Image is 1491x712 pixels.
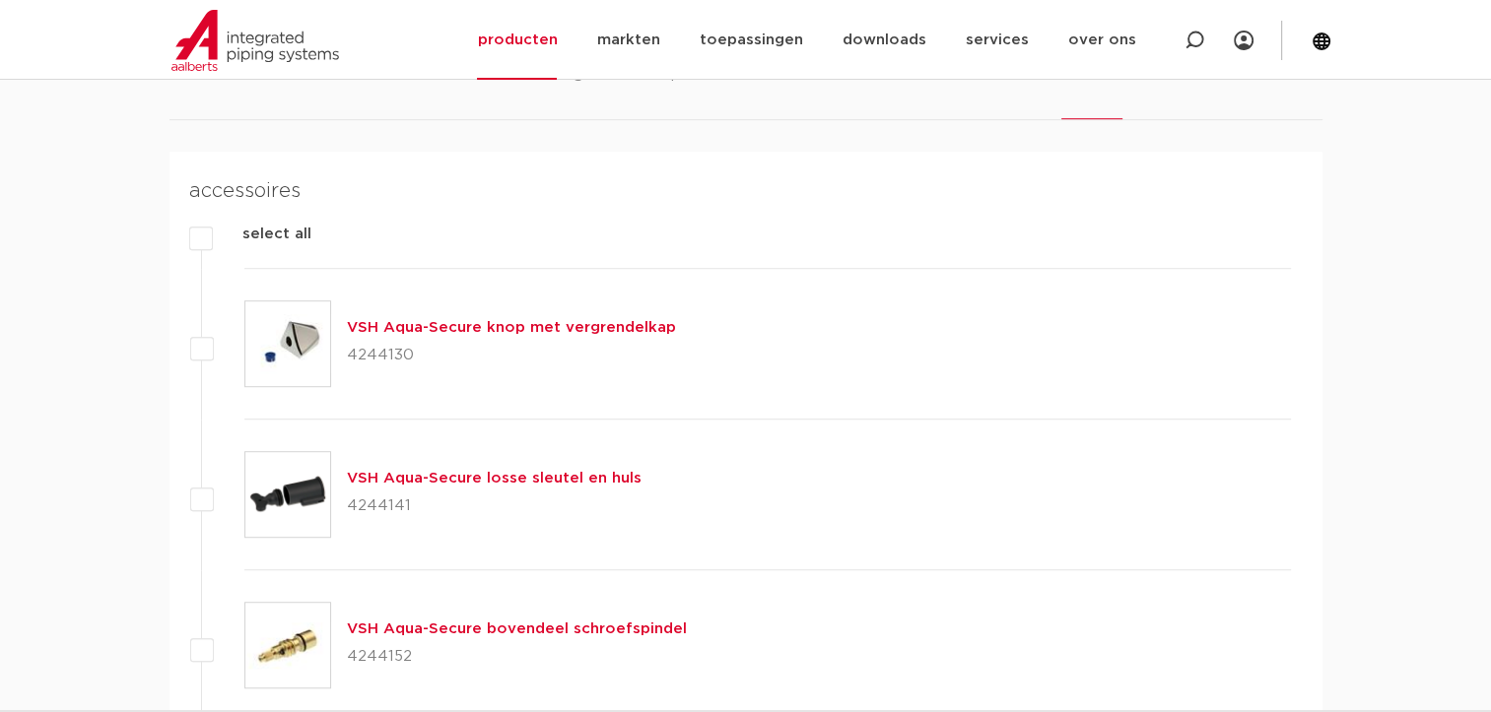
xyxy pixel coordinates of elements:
[245,301,330,386] img: Thumbnail for VSH Aqua-Secure knop met vergrendelkap
[347,641,687,673] p: 4244152
[1061,63,1122,119] li: verwant
[961,63,998,119] li: ETIM
[347,320,676,335] a: VSH Aqua-Secure knop met vergrendelkap
[189,175,1291,207] h4: accessoires
[347,490,642,522] p: 4244141
[817,63,898,119] li: downloads
[245,452,330,537] img: Thumbnail for VSH Aqua-Secure losse sleutel en huls
[213,223,311,246] label: select all
[347,471,642,485] a: VSH Aqua-Secure losse sleutel en huls
[347,621,687,636] a: VSH Aqua-Secure bovendeel schroefspindel
[245,603,330,687] img: Thumbnail for VSH Aqua-Secure bovendeel schroefspindel
[517,63,601,119] li: afmetingen
[369,63,454,119] li: assortiment
[347,340,676,371] p: 4244130
[664,63,754,119] li: specificaties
